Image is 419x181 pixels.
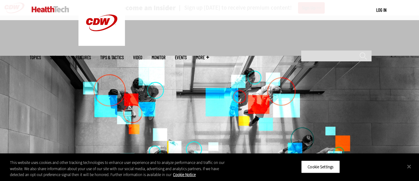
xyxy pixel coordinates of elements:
[376,7,386,13] a: Log in
[402,160,416,173] button: Close
[30,55,41,60] span: Topics
[152,55,166,60] a: MonITor
[76,55,91,60] a: Features
[100,55,124,60] a: Tips & Tactics
[173,172,196,177] a: More information about your privacy
[50,55,66,60] span: Specialty
[10,160,230,178] div: This website uses cookies and other tracking technologies to enhance user experience and to analy...
[32,6,69,12] img: Home
[175,55,187,60] a: Events
[301,160,340,173] button: Cookie Settings
[376,7,386,13] div: User menu
[133,55,142,60] a: Video
[196,55,209,60] span: More
[78,41,125,47] a: CDW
